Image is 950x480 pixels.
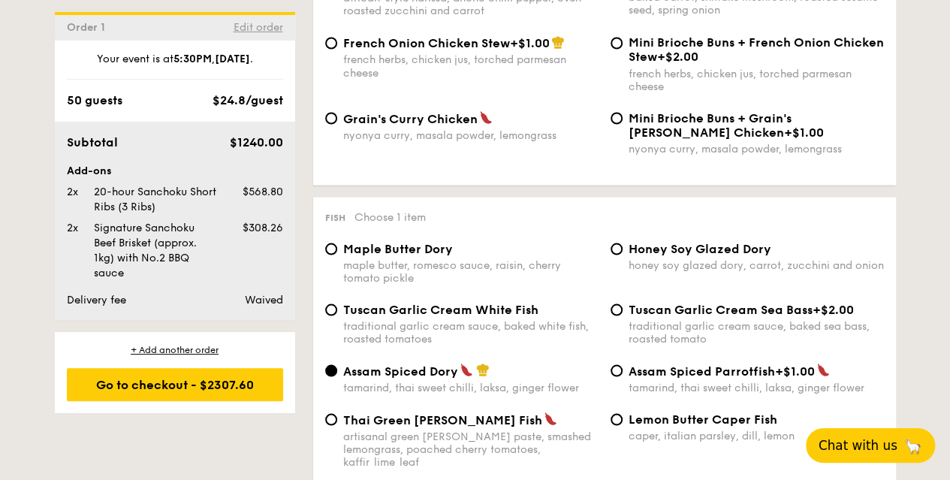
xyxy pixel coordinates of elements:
[819,438,897,453] span: Chat with us
[343,128,599,141] div: nyonya curry, masala powder, lemongrass
[460,363,473,376] img: icon-spicy.37a8142b.svg
[343,36,510,50] span: French Onion Chicken Stew
[234,21,283,34] span: Edit order
[61,221,88,236] div: 2x
[61,185,88,200] div: 2x
[629,110,792,139] span: Mini Brioche Buns + Grain's [PERSON_NAME] Chicken
[67,92,122,110] div: 50 guests
[343,364,458,378] span: Assam Spiced Dory
[67,135,118,149] span: Subtotal
[215,53,250,65] strong: [DATE]
[229,135,282,149] span: $1240.00
[775,364,815,378] span: +$1.00
[629,381,884,394] div: tamarind, thai sweet chilli, laksa, ginger flower
[242,222,282,234] span: $308.26
[343,258,599,284] div: maple butter, romesco sauce, raisin, cherry tomato pickle
[629,412,777,426] span: Lemon Butter Caper Fish
[67,294,126,306] span: Delivery fee
[242,186,282,198] span: $568.80
[611,364,623,376] input: Assam Spiced Parrotfish+$1.00tamarind, thai sweet chilli, laksa, ginger flower
[325,243,337,255] input: Maple Butter Dorymaple butter, romesco sauce, raisin, cherry tomato pickle
[551,35,565,49] img: icon-chef-hat.a58ddaea.svg
[88,221,225,281] div: Signature Sanchoku Beef Brisket (approx. 1kg) with No.2 BBQ sauce
[244,294,282,306] span: Waived
[510,36,550,50] span: +$1.00
[629,241,771,255] span: Honey Soy Glazed Dory
[343,381,599,394] div: tamarind, thai sweet chilli, laksa, ginger flower
[611,243,623,255] input: Honey Soy Glazed Doryhoney soy glazed dory, carrot, zucchini and onion
[611,303,623,315] input: Tuscan Garlic Cream Sea Bass+$2.00traditional garlic cream sauce, baked sea bass, roasted tomato
[173,53,212,65] strong: 5:30PM
[806,428,935,463] button: Chat with us🦙
[325,212,345,222] span: Fish
[611,112,623,124] input: Mini Brioche Buns + Grain's [PERSON_NAME] Chicken+$1.00nyonya curry, masala powder, lemongrass
[67,368,283,401] div: Go to checkout - $2307.60
[816,363,830,376] img: icon-spicy.37a8142b.svg
[629,364,775,378] span: Assam Spiced Parrotfish
[88,185,225,215] div: 20-hour Sanchoku Short Ribs (3 Ribs)
[629,142,884,155] div: nyonya curry, masala powder, lemongrass
[479,110,493,124] img: icon-spicy.37a8142b.svg
[629,67,884,92] div: french herbs, chicken jus, torched parmesan cheese
[544,412,557,425] img: icon-spicy.37a8142b.svg
[343,241,453,255] span: Maple Butter Dory
[611,413,623,425] input: Lemon Butter Caper Fishcaper, italian parsley, dill, lemon
[343,412,542,427] span: Thai Green [PERSON_NAME] Fish
[343,53,599,79] div: french herbs, chicken jus, torched parmesan cheese
[611,37,623,49] input: Mini Brioche Buns + French Onion Chicken Stew+$2.00french herbs, chicken jus, torched parmesan ch...
[325,303,337,315] input: Tuscan Garlic Cream White Fishtraditional garlic cream sauce, baked white fish, roasted tomatoes
[325,364,337,376] input: Assam Spiced Dorytamarind, thai sweet chilli, laksa, ginger flower
[343,302,538,316] span: Tuscan Garlic Cream White Fish
[476,363,490,376] img: icon-chef-hat.a58ddaea.svg
[67,21,111,34] span: Order 1
[325,413,337,425] input: Thai Green [PERSON_NAME] Fishartisanal green [PERSON_NAME] paste, smashed lemongrass, poached che...
[629,429,884,442] div: caper, italian parsley, dill, lemon
[67,344,283,356] div: + Add another order
[354,210,426,223] span: Choose 1 item
[325,112,337,124] input: Grain's Curry Chickennyonya curry, masala powder, lemongrass
[67,52,283,80] div: Your event is at , .
[213,92,283,110] div: $24.8/guest
[784,125,824,139] span: +$1.00
[343,319,599,345] div: traditional garlic cream sauce, baked white fish, roasted tomatoes
[657,50,698,64] span: +$2.00
[67,164,283,179] div: Add-ons
[629,35,884,64] span: Mini Brioche Buns + French Onion Chicken Stew
[629,319,884,345] div: traditional garlic cream sauce, baked sea bass, roasted tomato
[903,436,922,454] span: 🦙
[325,37,337,49] input: French Onion Chicken Stew+$1.00french herbs, chicken jus, torched parmesan cheese
[343,430,599,468] div: artisanal green [PERSON_NAME] paste, smashed lemongrass, poached cherry tomatoes, kaffir lime leaf
[629,302,813,316] span: Tuscan Garlic Cream Sea Bass
[629,258,884,271] div: honey soy glazed dory, carrot, zucchini and onion
[813,302,854,316] span: +$2.00
[343,111,478,125] span: Grain's Curry Chicken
